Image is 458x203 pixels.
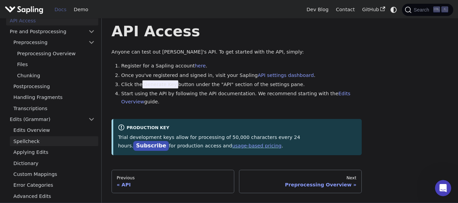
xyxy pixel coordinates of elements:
[51,4,70,15] a: Docs
[10,191,98,201] a: Advanced Edits
[232,143,282,148] a: usage-based pricing
[142,80,178,88] span: Generate Key
[258,73,314,78] a: API settings dashboard
[121,62,362,70] li: Register for a Sapling account .
[121,90,362,106] li: Start using the API by following the API documentation. We recommend starting with the guide.
[112,170,362,193] nav: Docs pages
[10,169,98,179] a: Custom Mappings
[10,82,98,92] a: Postprocessing
[10,125,98,135] a: Edits Overview
[117,175,229,181] div: Previous
[332,4,359,15] a: Contact
[5,5,43,15] img: Sapling.ai
[70,4,92,15] a: Demo
[303,4,332,15] a: Dev Blog
[14,60,98,69] a: Files
[10,137,98,146] a: Spellcheck
[10,147,98,157] a: Applying Edits
[117,182,229,188] div: API
[239,170,362,193] a: NextPreprocessing Overview
[402,4,453,16] button: Search (Ctrl+K)
[112,170,234,193] a: PreviousAPI
[244,175,356,181] div: Next
[441,6,448,13] kbd: K
[5,5,46,15] a: Sapling.ai
[435,180,451,196] iframe: Intercom live chat
[14,71,98,81] a: Chunking
[118,134,357,150] p: Trial development keys allow for processing of 50,000 characters every 24 hours. for production a...
[10,180,98,190] a: Error Categories
[10,93,98,102] a: Handling Fragments
[6,27,98,37] a: Pre and Postprocessing
[358,4,389,15] a: GitHub
[412,7,433,13] span: Search
[6,115,98,124] a: Edits (Grammar)
[10,159,98,168] a: Dictionary
[112,22,362,40] h1: API Access
[121,81,362,89] li: Click the button under the "API" section of the settings pane.
[14,49,98,59] a: Preprocessing Overview
[10,104,98,114] a: Transcriptions
[389,5,399,15] button: Switch between dark and light mode (currently system mode)
[6,16,98,26] a: API Access
[244,182,356,188] div: Preprocessing Overview
[195,63,205,68] a: here
[133,141,169,151] a: Subscribe
[112,48,362,56] p: Anyone can test out [PERSON_NAME]'s API. To get started with the API, simply:
[118,124,357,132] div: Production Key
[10,38,98,47] a: Preprocessing
[121,72,362,80] li: Once you've registered and signed in, visit your Sapling .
